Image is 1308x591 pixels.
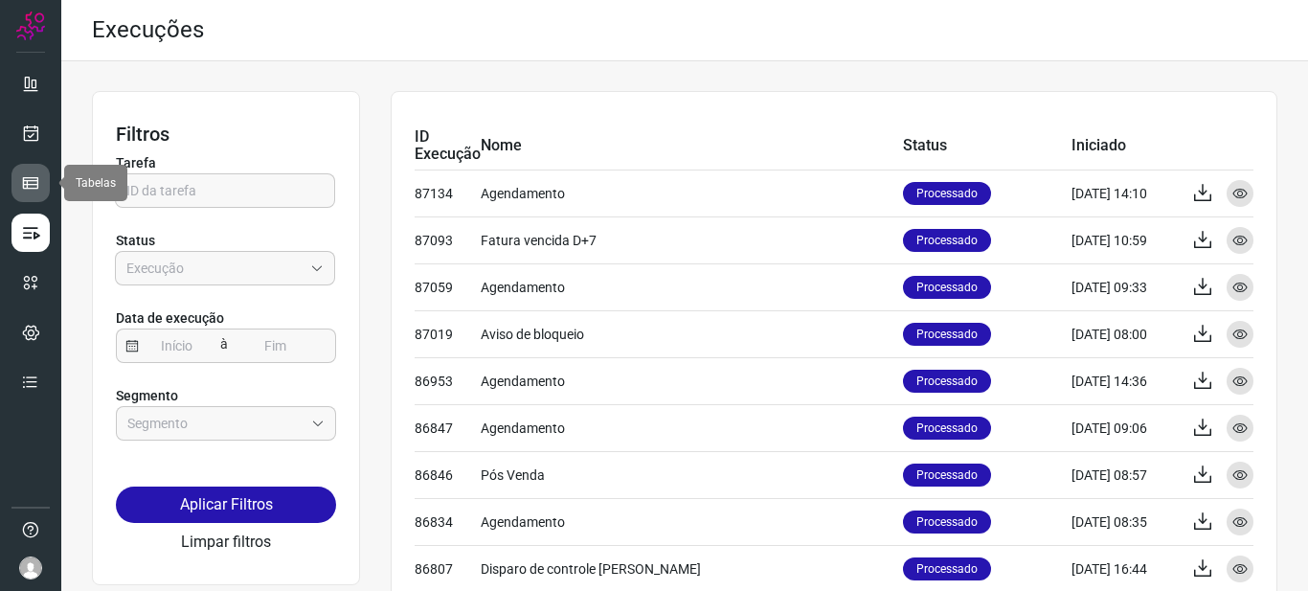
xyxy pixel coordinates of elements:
td: Agendamento [481,498,903,545]
p: Processado [903,511,991,534]
td: [DATE] 14:36 [1071,357,1177,404]
p: Processado [903,323,991,346]
td: [DATE] 08:57 [1071,451,1177,498]
td: [DATE] 09:06 [1071,404,1177,451]
img: avatar-user-boy.jpg [19,557,42,580]
h3: Filtros [116,123,336,146]
td: 86846 [415,451,481,498]
td: 87093 [415,216,481,263]
td: Status [903,123,1071,170]
td: Agendamento [481,404,903,451]
input: Execução [126,252,303,284]
img: Logo [16,11,45,40]
h2: Execuções [92,16,204,44]
button: Limpar filtros [181,531,271,554]
span: Tabelas [76,176,116,190]
td: Agendamento [481,170,903,216]
td: [DATE] 08:35 [1071,498,1177,545]
p: Tarefa [116,153,336,173]
p: Processado [903,276,991,299]
td: Nome [481,123,903,170]
td: 87134 [415,170,481,216]
td: Fatura vencida D+7 [481,216,903,263]
input: ID da tarefa [126,174,324,207]
td: [DATE] 14:10 [1071,170,1177,216]
td: 86834 [415,498,481,545]
td: Agendamento [481,357,903,404]
td: 87019 [415,310,481,357]
input: Fim [237,330,314,362]
input: Segmento [127,407,304,440]
p: Processado [903,417,991,440]
p: Processado [903,182,991,205]
td: Agendamento [481,263,903,310]
td: [DATE] 09:33 [1071,263,1177,310]
input: Início [139,330,215,362]
p: Processado [903,464,991,487]
td: [DATE] 08:00 [1071,310,1177,357]
td: 86847 [415,404,481,451]
p: Processado [903,557,991,580]
span: à [215,328,233,362]
td: Pós Venda [481,451,903,498]
p: Data de execução [116,308,336,329]
td: 86953 [415,357,481,404]
p: Segmento [116,386,336,406]
button: Aplicar Filtros [116,487,336,523]
td: Iniciado [1071,123,1177,170]
td: ID Execução [415,123,481,170]
p: Processado [903,229,991,252]
p: Processado [903,370,991,393]
td: [DATE] 10:59 [1071,216,1177,263]
p: Status [116,231,336,251]
td: 87059 [415,263,481,310]
td: Aviso de bloqueio [481,310,903,357]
